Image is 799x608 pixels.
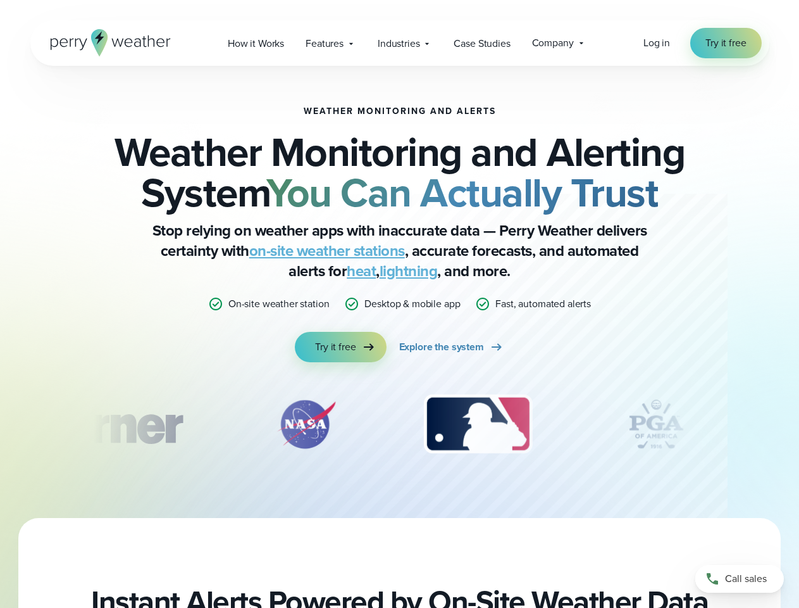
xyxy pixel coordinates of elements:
span: Features [306,36,344,51]
span: Case Studies [454,36,510,51]
h2: Weather Monitoring and Alerting System [94,132,706,213]
span: Explore the system [399,339,484,355]
img: NASA.svg [262,393,350,456]
a: Log in [643,35,670,51]
a: How it Works [217,30,295,56]
div: slideshow [94,393,706,462]
a: Explore the system [399,332,504,362]
h1: Weather Monitoring and Alerts [304,106,496,117]
a: lightning [380,260,438,282]
div: 3 of 12 [411,393,545,456]
p: On-site weather station [228,296,330,312]
a: Try it free [295,332,386,362]
div: 4 of 12 [605,393,707,456]
span: Call sales [725,571,767,586]
p: Fast, automated alerts [495,296,591,312]
img: MLB.svg [411,393,545,456]
div: 2 of 12 [262,393,350,456]
span: Industries [378,36,419,51]
a: on-site weather stations [249,239,405,262]
a: Case Studies [443,30,521,56]
span: Try it free [705,35,746,51]
div: 1 of 12 [21,393,201,456]
span: Company [532,35,574,51]
a: heat [347,260,376,282]
span: How it Works [228,36,284,51]
img: PGA.svg [605,393,707,456]
p: Desktop & mobile app [364,296,460,312]
a: Try it free [690,28,761,58]
strong: You Can Actually Trust [266,163,658,222]
span: Log in [643,35,670,50]
p: Stop relying on weather apps with inaccurate data — Perry Weather delivers certainty with , accur... [147,220,653,281]
a: Call sales [695,565,784,593]
span: Try it free [315,339,356,355]
img: Turner-Construction_1.svg [21,393,201,456]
